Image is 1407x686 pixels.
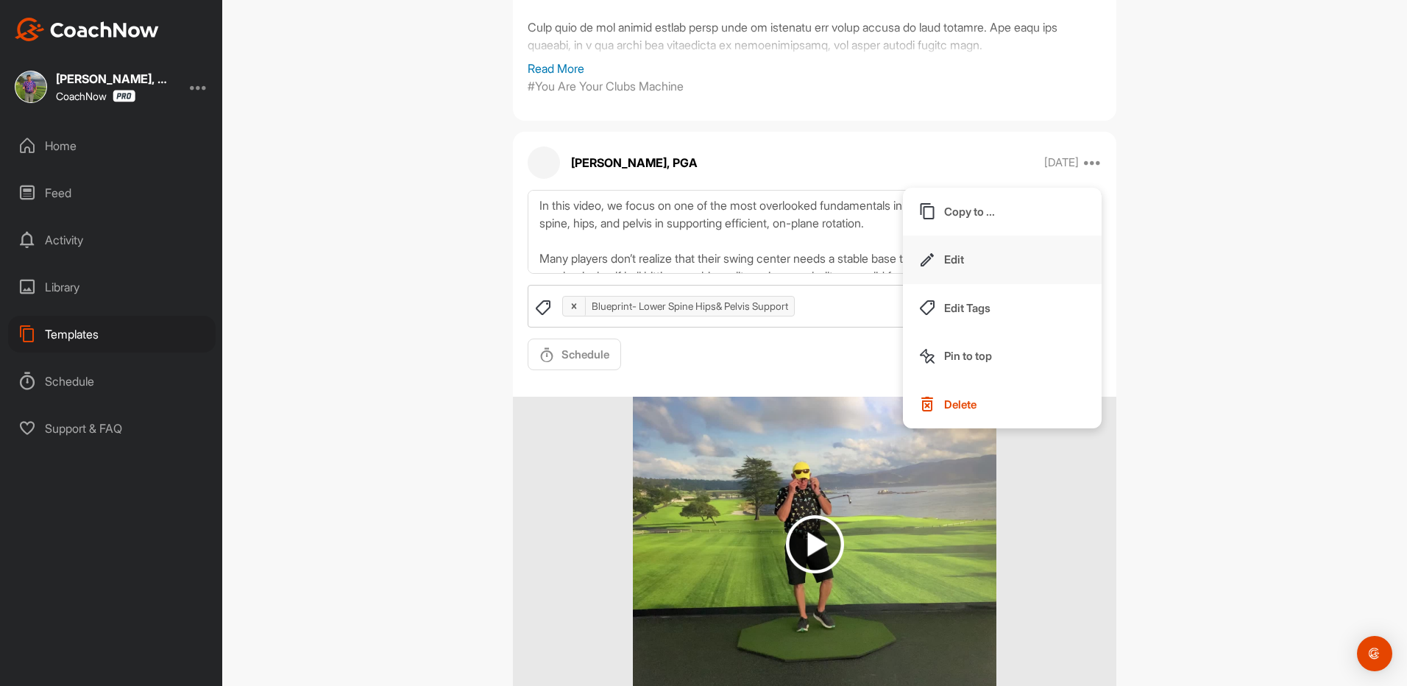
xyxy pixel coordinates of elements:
p: [DATE] [1044,155,1079,170]
p: #You Are Your Clubs Machine [528,77,684,95]
img: Pin to top [918,347,936,365]
div: Home [8,127,216,164]
div: Feed [8,174,216,211]
div: Open Intercom Messenger [1357,636,1392,671]
p: Edit [944,252,964,267]
div: Blueprint- Lower Spine Hips& Pelvis Support [586,294,794,318]
p: Schedule [561,347,609,362]
div: Support & FAQ [8,410,216,447]
img: CoachNow Pro [113,90,135,102]
button: Delete [903,381,1102,429]
p: Read More [528,60,1102,77]
img: Edit [918,251,936,269]
div: [PERSON_NAME], PGA [56,73,174,85]
img: play [786,515,844,573]
div: Library [8,269,216,305]
textarea: In this video, we focus on one of the most overlooked fundamentals in the golf swing: the role of... [528,190,1102,275]
img: square_0093a438cacd35de7bab19070af27673.jpg [15,71,47,103]
p: Pin to top [944,348,992,364]
img: Copy to ... [918,202,936,220]
div: Templates [8,316,216,353]
img: Edit Tags [918,299,936,317]
button: Copy to ... [903,188,1102,236]
p: Edit Tags [944,300,990,316]
img: CoachNow [15,18,159,41]
img: Delete [918,395,936,413]
p: Delete [944,397,977,412]
button: Edit [903,236,1102,284]
div: Schedule [8,363,216,400]
button: Pin to top [903,332,1102,381]
p: Copy to ... [944,204,995,219]
div: Activity [8,222,216,258]
p: [PERSON_NAME], PGA [571,154,698,171]
button: Edit Tags [903,284,1102,333]
div: CoachNow [56,90,135,102]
